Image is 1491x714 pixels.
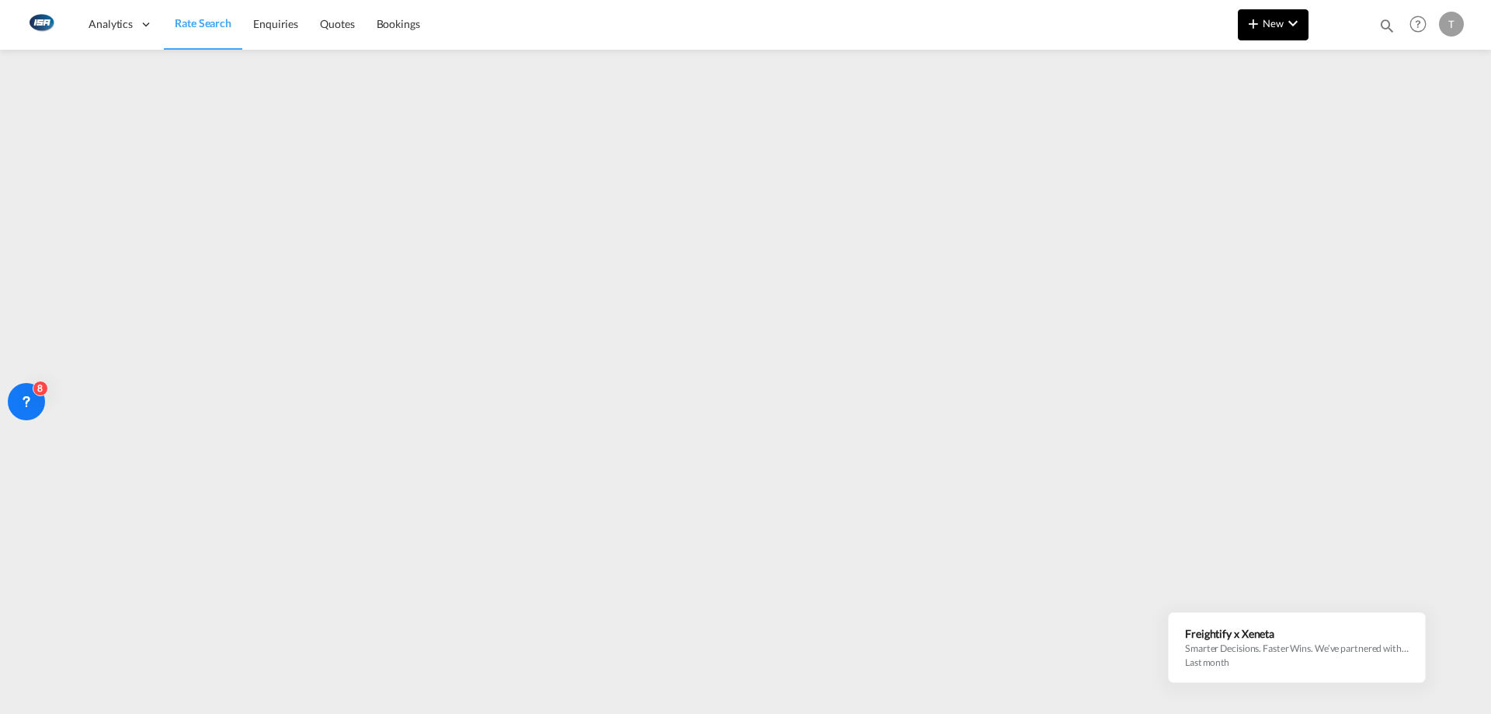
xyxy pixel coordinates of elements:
span: Enquiries [253,17,298,30]
span: Analytics [89,16,133,32]
div: Help [1405,11,1439,39]
span: Rate Search [175,16,231,30]
span: Bookings [377,17,420,30]
md-icon: icon-chevron-down [1284,14,1302,33]
md-icon: icon-plus 400-fg [1244,14,1263,33]
img: 1aa151c0c08011ec8d6f413816f9a227.png [23,7,58,42]
span: Help [1405,11,1431,37]
div: icon-magnify [1378,17,1395,40]
button: icon-plus 400-fgNewicon-chevron-down [1238,9,1309,40]
span: Quotes [320,17,354,30]
div: T [1439,12,1464,37]
span: New [1244,17,1302,30]
md-icon: icon-magnify [1378,17,1395,34]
